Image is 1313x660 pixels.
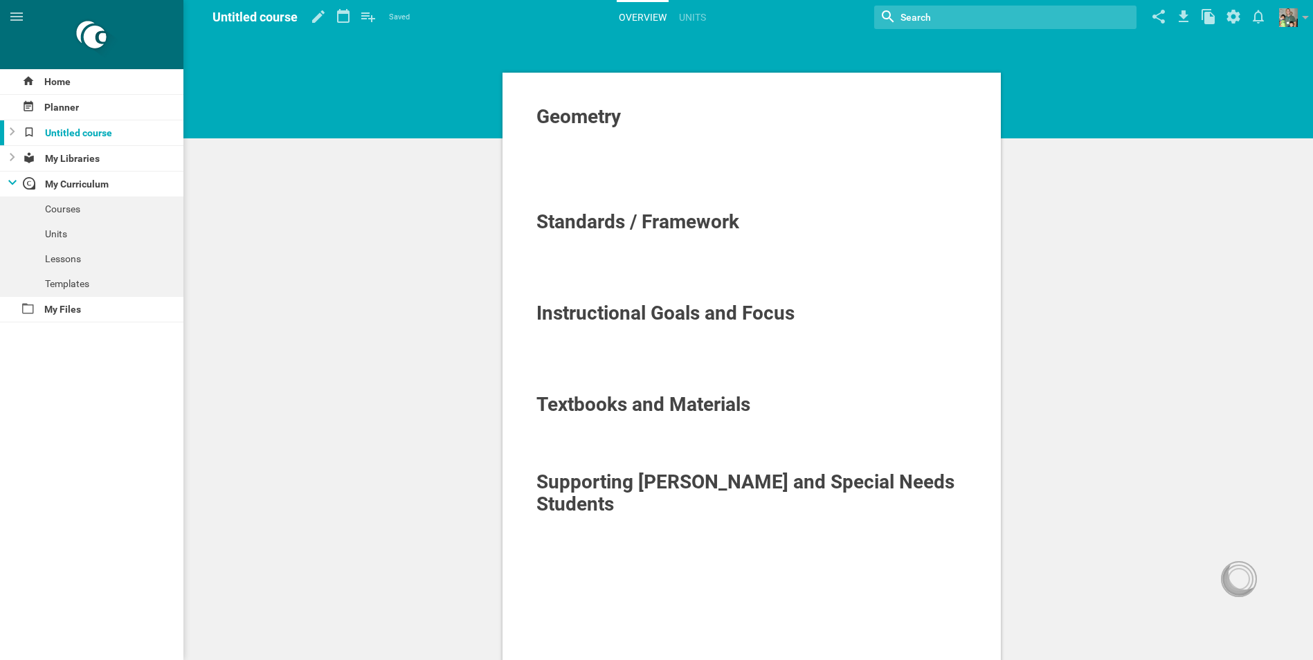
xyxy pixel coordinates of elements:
span: Textbooks and Materials [536,393,750,416]
span: Saved [389,10,410,24]
span: Standards / Framework [536,210,739,233]
span: Instructional Goals and Focus [536,302,795,324]
input: Search [899,8,1056,26]
span: Untitled course [212,10,298,24]
span: Geometry [536,105,621,128]
div: Untitled course [19,120,184,145]
a: Units [677,2,708,33]
a: Overview [617,2,669,33]
div: My Curriculum [19,172,184,196]
span: Supporting [PERSON_NAME] and Special Needs Students [536,470,959,515]
div: My Libraries [19,146,184,171]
